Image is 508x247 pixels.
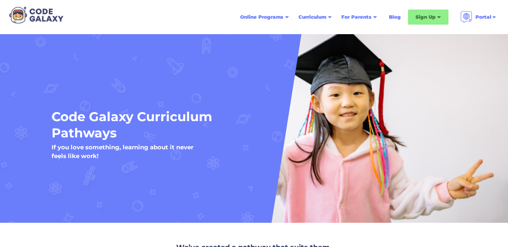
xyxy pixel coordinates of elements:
div: Curriculum [298,13,326,21]
div: Online Programs [240,13,283,21]
div: Sign Up [416,13,435,21]
div: Curriculum [294,10,337,24]
div: For Parents [337,10,382,24]
div: Sign Up [408,10,448,25]
h1: Code Galaxy Curriculum Pathways [52,108,394,141]
a: Blog [384,10,406,24]
div: Portal [456,8,502,26]
div: Portal [475,13,491,21]
div: Online Programs [235,10,294,24]
h5: If you love something, learning about it never feels like work! [52,143,193,160]
div: For Parents [341,13,371,21]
